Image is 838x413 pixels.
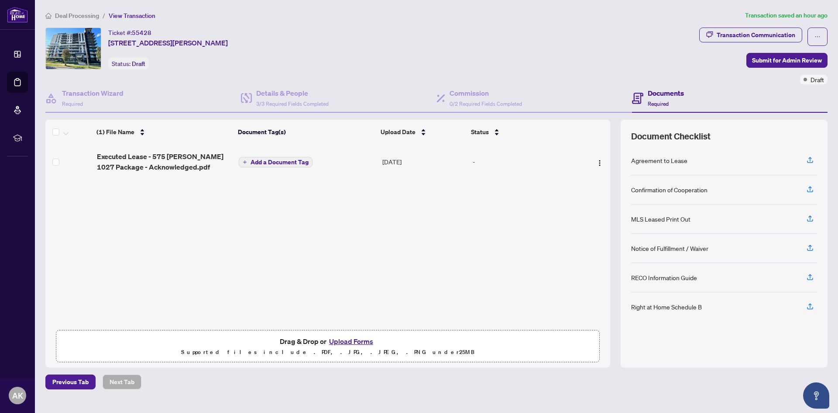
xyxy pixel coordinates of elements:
h4: Details & People [256,88,329,98]
th: (1) File Name [93,120,234,144]
div: Status: [108,58,149,69]
img: Logo [596,160,603,167]
th: Upload Date [377,120,467,144]
span: [STREET_ADDRESS][PERSON_NAME] [108,38,228,48]
span: plus [243,160,247,164]
li: / [103,10,105,21]
div: Notice of Fulfillment / Waiver [631,243,708,253]
button: Add a Document Tag [239,157,313,167]
button: Transaction Communication [699,28,802,42]
span: Status [471,127,489,137]
span: View Transaction [109,12,155,20]
div: Agreement to Lease [631,156,687,165]
div: RECO Information Guide [631,273,697,282]
span: Drag & Drop orUpload FormsSupported files include .PDF, .JPG, .JPEG, .PNG under25MB [56,330,599,363]
span: Required [648,101,669,107]
span: Draft [132,60,145,68]
span: Upload Date [381,127,416,137]
span: Deal Processing [55,12,99,20]
img: logo [7,7,28,23]
button: Open asap [803,382,829,409]
img: IMG-X12405075_1.jpg [46,28,101,69]
p: Supported files include .PDF, .JPG, .JPEG, .PNG under 25 MB [62,347,594,357]
div: Transaction Communication [717,28,795,42]
button: Add a Document Tag [239,156,313,168]
button: Submit for Admin Review [746,53,828,68]
h4: Documents [648,88,684,98]
h4: Commission [450,88,522,98]
span: Submit for Admin Review [752,53,822,67]
div: Ticket #: [108,28,151,38]
span: Previous Tab [52,375,89,389]
span: 3/3 Required Fields Completed [256,101,329,107]
td: [DATE] [379,144,469,179]
th: Document Tag(s) [234,120,377,144]
h4: Transaction Wizard [62,88,124,98]
button: Logo [593,155,607,169]
div: Right at Home Schedule B [631,302,702,312]
button: Previous Tab [45,375,96,389]
div: MLS Leased Print Out [631,214,690,224]
button: Upload Forms [326,336,376,347]
span: AK [12,389,23,402]
span: (1) File Name [96,127,134,137]
span: Document Checklist [631,130,711,142]
span: Drag & Drop or [280,336,376,347]
span: 55428 [132,29,151,37]
span: home [45,13,52,19]
div: Confirmation of Cooperation [631,185,707,194]
th: Status [467,120,577,144]
span: Add a Document Tag [251,159,309,165]
article: Transaction saved an hour ago [745,10,828,21]
span: Required [62,101,83,107]
span: Executed Lease - 575 [PERSON_NAME] 1027 Package - Acknowledged.pdf [97,151,232,172]
div: - [473,157,576,167]
span: Draft [811,75,824,84]
span: 0/2 Required Fields Completed [450,101,522,107]
button: Next Tab [103,375,141,389]
span: ellipsis [814,34,821,40]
